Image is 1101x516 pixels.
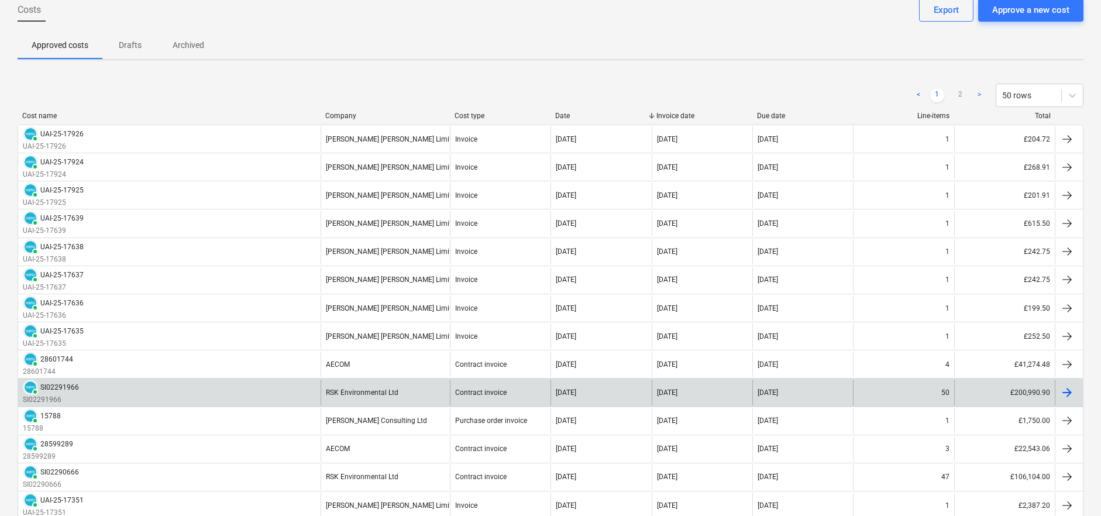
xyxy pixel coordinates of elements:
div: 4 [945,360,949,369]
div: Due date [757,112,849,120]
p: Drafts [116,39,144,51]
p: SI02290666 [23,480,79,490]
div: UAI-25-17351 [40,496,84,504]
div: Invoice [455,191,477,199]
div: £106,104.00 [954,465,1055,490]
div: [DATE] [556,247,576,256]
div: [DATE] [758,163,778,171]
div: [DATE] [657,332,677,340]
p: Approved costs [32,39,88,51]
span: Costs [18,3,41,17]
iframe: Chat Widget [1042,460,1101,516]
div: 1 [945,417,949,425]
div: Contract invoice [455,473,507,481]
div: [PERSON_NAME] [PERSON_NAME] Limited [326,135,459,143]
div: [DATE] [556,360,576,369]
div: [DATE] [758,304,778,312]
img: xero.svg [25,466,36,478]
div: Invoice date [656,112,748,120]
div: [DATE] [556,304,576,312]
p: UAI-25-17925 [23,198,84,208]
div: [DATE] [758,445,778,453]
div: Cost type [455,112,546,120]
div: [DATE] [556,135,576,143]
div: £242.75 [954,267,1055,293]
img: xero.svg [25,353,36,365]
div: [PERSON_NAME] [PERSON_NAME] Limited [326,247,459,256]
div: Invoice [455,501,477,510]
div: £615.50 [954,211,1055,236]
div: UAI-25-17926 [40,130,84,138]
p: UAI-25-17924 [23,170,84,180]
p: UAI-25-17639 [23,226,84,236]
div: Invoice has been synced with Xero and its status is currently PAID [23,239,38,254]
div: Contract invoice [455,445,507,453]
div: [DATE] [657,360,677,369]
div: Invoice has been synced with Xero and its status is currently PAID [23,183,38,198]
p: 28599289 [23,452,73,462]
a: Page 1 is your current page [930,88,944,102]
div: Invoice has been synced with Xero and its status is currently PAID [23,267,38,283]
div: UAI-25-17636 [40,299,84,307]
div: Invoice has been synced with Xero and its status is currently PAID [23,408,38,424]
div: 1 [945,304,949,312]
div: [DATE] [758,191,778,199]
div: Invoice [455,276,477,284]
div: £1,750.00 [954,408,1055,434]
div: Invoice [455,219,477,228]
p: UAI-25-17926 [23,142,84,152]
div: [DATE] [556,501,576,510]
div: Cost name [22,112,316,120]
div: [DATE] [657,191,677,199]
div: £22,543.06 [954,436,1055,462]
div: 28599289 [40,440,73,448]
div: [PERSON_NAME] [PERSON_NAME] Limited [326,501,459,510]
p: Archived [173,39,204,51]
p: SI02291966 [23,395,79,405]
div: Invoice has been synced with Xero and its status is currently PAID [23,465,38,480]
a: Previous page [911,88,925,102]
div: Invoice has been synced with Xero and its status is currently PAID [23,493,38,508]
div: [DATE] [657,219,677,228]
div: 1 [945,247,949,256]
div: Invoice has been synced with Xero and its status is currently PAID [23,436,38,452]
div: 1 [945,219,949,228]
a: Next page [972,88,986,102]
div: Purchase order invoice [455,417,527,425]
img: xero.svg [25,494,36,506]
div: RSK Environmental Ltd [326,388,398,397]
div: [DATE] [657,135,677,143]
div: [PERSON_NAME] Consulting Ltd [326,417,427,425]
div: Invoice has been synced with Xero and its status is currently PAID [23,126,38,142]
div: [DATE] [657,304,677,312]
div: [DATE] [556,163,576,171]
div: [PERSON_NAME] [PERSON_NAME] Limited [326,304,459,312]
div: Line-items [858,112,950,120]
div: RSK Environmental Ltd [326,473,398,481]
div: Approve a new cost [992,2,1069,18]
div: [DATE] [758,388,778,397]
div: [DATE] [556,219,576,228]
div: [DATE] [556,417,576,425]
div: [DATE] [657,417,677,425]
div: [DATE] [657,473,677,481]
img: xero.svg [25,297,36,309]
div: SI02291966 [40,383,79,391]
div: 15788 [40,412,61,420]
p: 15788 [23,424,61,434]
img: xero.svg [25,410,36,422]
div: Invoice has been synced with Xero and its status is currently PAID [23,324,38,339]
div: Total [959,112,1051,120]
div: [DATE] [758,417,778,425]
div: [DATE] [657,247,677,256]
div: 1 [945,501,949,510]
div: [DATE] [556,388,576,397]
div: UAI-25-17925 [40,186,84,194]
div: £201.91 [954,183,1055,208]
div: [DATE] [556,276,576,284]
div: SI02290666 [40,468,79,476]
img: xero.svg [25,184,36,196]
div: [PERSON_NAME] [PERSON_NAME] Limited [326,219,459,228]
div: AECOM [326,360,350,369]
